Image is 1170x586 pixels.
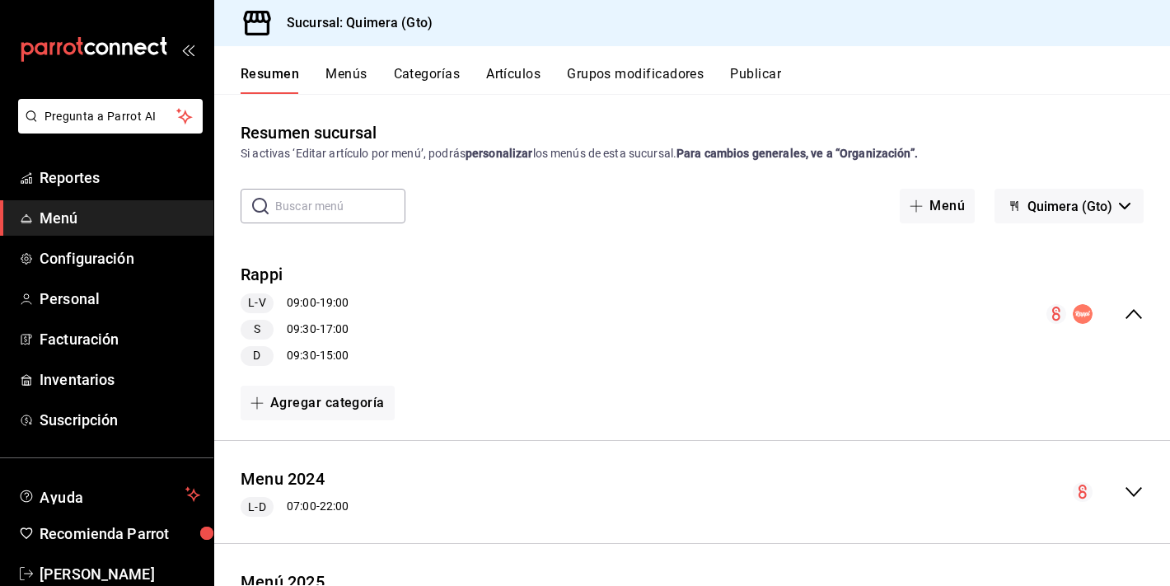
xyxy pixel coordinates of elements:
[241,467,325,491] button: Menu 2024
[12,120,203,137] a: Pregunta a Parrot AI
[1027,199,1112,214] span: Quimera (Gto)
[40,485,179,504] span: Ayuda
[275,190,405,223] input: Buscar menú
[18,99,203,134] button: Pregunta a Parrot AI
[994,189,1144,223] button: Quimera (Gto)
[40,166,200,189] span: Reportes
[241,499,272,516] span: L-D
[466,147,533,160] strong: personalizar
[241,497,349,517] div: 07:00 - 22:00
[325,66,367,94] button: Menús
[44,108,177,125] span: Pregunta a Parrot AI
[241,145,1144,162] div: Si activas ‘Editar artículo por menú’, podrás los menús de esta sucursal.
[241,263,283,287] button: Rappi
[246,347,267,364] span: D
[40,563,200,585] span: [PERSON_NAME]
[241,66,1170,94] div: navigation tabs
[40,288,200,310] span: Personal
[40,207,200,229] span: Menú
[486,66,541,94] button: Artículos
[181,43,194,56] button: open_drawer_menu
[241,120,377,145] div: Resumen sucursal
[214,250,1170,379] div: collapse-menu-row
[40,368,200,391] span: Inventarios
[274,13,433,33] h3: Sucursal: Quimera (Gto)
[676,147,918,160] strong: Para cambios generales, ve a “Organización”.
[241,293,349,313] div: 09:00 - 19:00
[241,386,395,420] button: Agregar categoría
[40,409,200,431] span: Suscripción
[241,346,349,366] div: 09:30 - 15:00
[247,321,267,338] span: S
[241,294,272,312] span: L-V
[567,66,704,94] button: Grupos modificadores
[40,523,200,545] span: Recomienda Parrot
[40,247,200,270] span: Configuración
[394,66,461,94] button: Categorías
[900,189,975,223] button: Menú
[241,320,349,340] div: 09:30 - 17:00
[730,66,781,94] button: Publicar
[214,454,1170,531] div: collapse-menu-row
[241,66,299,94] button: Resumen
[40,328,200,350] span: Facturación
